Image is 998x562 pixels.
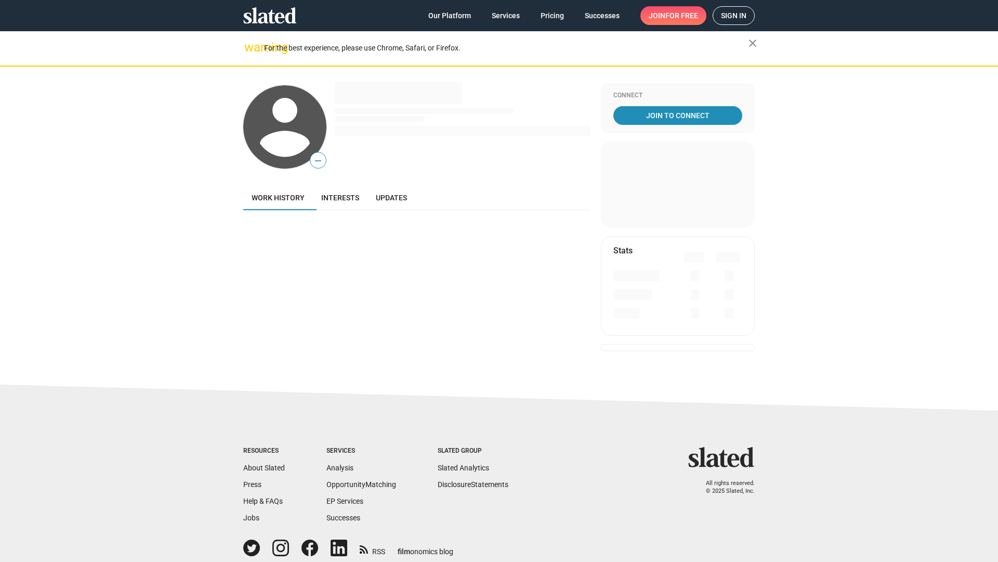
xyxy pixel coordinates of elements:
mat-icon: warning [244,41,257,54]
a: Our Platform [420,6,479,25]
a: Successes [326,514,360,522]
div: Connect [613,92,742,100]
a: EP Services [326,497,363,505]
mat-card-title: Stats [613,245,633,256]
a: Services [483,6,528,25]
a: Joinfor free [640,6,706,25]
div: Services [326,447,396,455]
span: Successes [585,6,620,25]
a: DisclosureStatements [438,480,508,489]
span: film [398,547,410,556]
span: Join [649,6,698,25]
a: Interests [313,185,367,210]
div: Slated Group [438,447,508,455]
a: About Slated [243,464,285,472]
a: Press [243,480,261,489]
a: Pricing [532,6,572,25]
a: Help & FAQs [243,497,283,505]
span: — [310,154,326,168]
span: Work history [252,194,305,202]
a: Work history [243,185,313,210]
span: Updates [376,194,407,202]
a: RSS [360,541,385,557]
span: Services [492,6,520,25]
span: Join To Connect [615,106,740,125]
a: filmonomics blog [398,539,453,557]
span: Our Platform [428,6,471,25]
a: Slated Analytics [438,464,489,472]
div: For the best experience, please use Chrome, Safari, or Firefox. [264,41,748,55]
a: Jobs [243,514,259,522]
span: for free [665,6,698,25]
a: OpportunityMatching [326,480,396,489]
span: Interests [321,194,359,202]
a: Successes [576,6,628,25]
mat-icon: close [746,37,759,49]
p: All rights reserved. © 2025 Slated, Inc. [695,480,755,495]
a: Updates [367,185,415,210]
a: Join To Connect [613,106,742,125]
div: Resources [243,447,285,455]
span: Sign in [721,7,746,24]
a: Sign in [713,6,755,25]
span: Pricing [541,6,564,25]
a: Analysis [326,464,353,472]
